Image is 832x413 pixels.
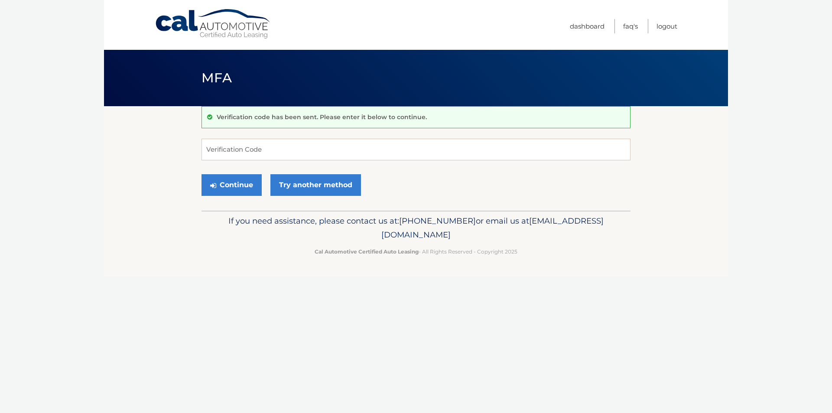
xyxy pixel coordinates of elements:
button: Continue [201,174,262,196]
p: If you need assistance, please contact us at: or email us at [207,214,625,242]
a: Logout [656,19,677,33]
a: Try another method [270,174,361,196]
a: Dashboard [570,19,604,33]
span: [PHONE_NUMBER] [399,216,476,226]
a: Cal Automotive [155,9,272,39]
input: Verification Code [201,139,630,160]
p: - All Rights Reserved - Copyright 2025 [207,247,625,256]
strong: Cal Automotive Certified Auto Leasing [315,248,419,255]
p: Verification code has been sent. Please enter it below to continue. [217,113,427,121]
span: MFA [201,70,232,86]
span: [EMAIL_ADDRESS][DOMAIN_NAME] [381,216,604,240]
a: FAQ's [623,19,638,33]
